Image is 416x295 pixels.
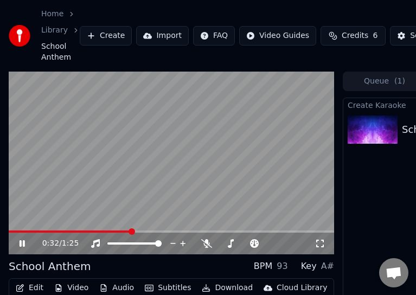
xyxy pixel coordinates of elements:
[239,26,316,46] button: Video Guides
[80,26,132,46] button: Create
[42,238,68,249] div: /
[136,26,188,46] button: Import
[254,260,272,273] div: BPM
[62,238,79,249] span: 1:25
[9,259,91,274] div: School Anthem
[277,283,327,293] div: Cloud Library
[9,25,30,47] img: youka
[41,9,63,20] a: Home
[394,76,405,87] span: ( 1 )
[277,260,287,273] div: 93
[373,30,377,41] span: 6
[41,41,80,63] span: School Anthem
[301,260,317,273] div: Key
[41,25,68,36] a: Library
[342,30,368,41] span: Credits
[42,238,59,249] span: 0:32
[321,26,386,46] button: Credits6
[41,9,80,63] nav: breadcrumb
[321,260,334,273] div: A#
[379,258,408,287] a: Open chat
[193,26,235,46] button: FAQ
